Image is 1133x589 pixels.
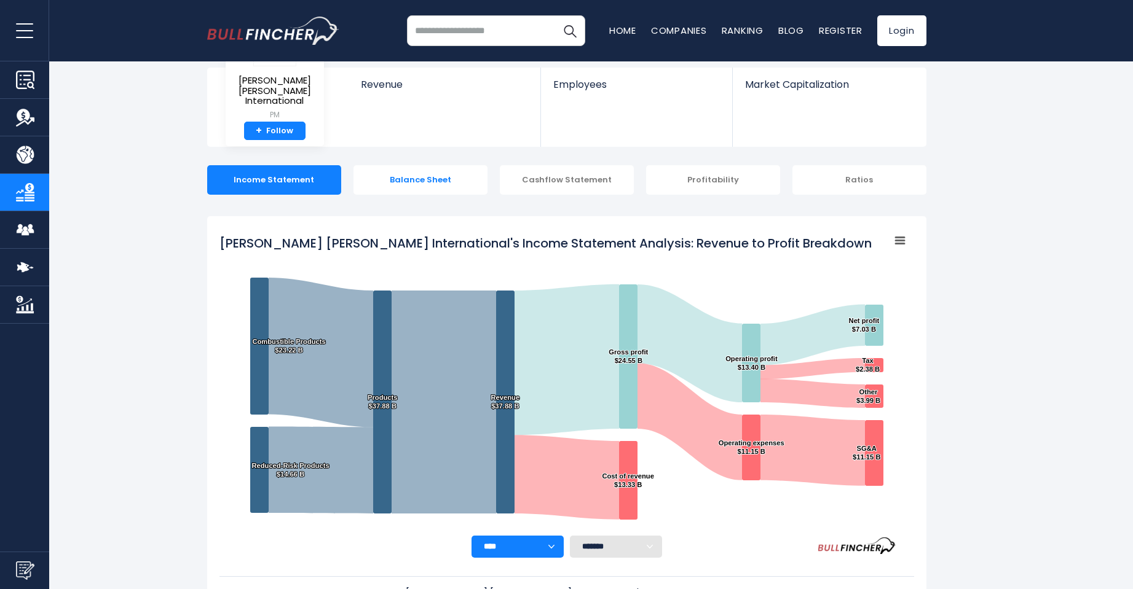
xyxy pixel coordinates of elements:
span: Revenue [361,79,529,90]
span: [PERSON_NAME] [PERSON_NAME] International [235,76,314,106]
div: Cashflow Statement [500,165,634,195]
small: PM [235,109,314,120]
text: Other $3.99 B [856,388,880,404]
a: Blog [778,24,804,37]
text: SG&A $11.15 B [853,445,880,461]
div: Profitability [646,165,780,195]
div: Ratios [792,165,926,195]
a: Register [819,24,863,37]
text: Reduced-Risk Products $14.66 B [251,462,329,478]
span: Employees [553,79,720,90]
a: Ranking [722,24,764,37]
text: Combustible Products $23.22 B [252,338,325,354]
a: Go to homepage [207,17,339,45]
text: Cost of revenue $13.33 B [602,472,654,488]
text: Net profit $7.03 B [848,317,879,333]
div: Income Statement [207,165,341,195]
text: Tax $2.38 B [855,357,879,373]
span: Market Capitalization [745,79,912,90]
a: Market Capitalization [733,68,925,111]
text: Operating expenses $11.15 B [718,439,784,455]
a: Revenue [349,68,541,111]
a: [PERSON_NAME] [PERSON_NAME] International PM [235,25,315,122]
svg: Philip Morris International's Income Statement Analysis: Revenue to Profit Breakdown [219,228,914,536]
a: Employees [541,68,732,111]
a: Companies [651,24,707,37]
text: Operating profit $13.40 B [725,355,778,371]
text: Revenue $37.88 B [491,394,519,410]
button: Search [555,15,585,46]
a: Home [609,24,636,37]
a: +Follow [244,122,306,141]
img: bullfincher logo [207,17,339,45]
text: Products $37.88 B [368,394,398,410]
div: Balance Sheet [353,165,488,195]
text: Gross profit $24.55 B [609,348,648,364]
tspan: [PERSON_NAME] [PERSON_NAME] International's Income Statement Analysis: Revenue to Profit Breakdown [219,235,872,252]
strong: + [256,125,262,136]
a: Login [877,15,926,46]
